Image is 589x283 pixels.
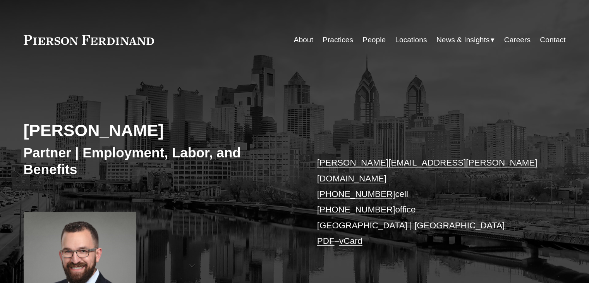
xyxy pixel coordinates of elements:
a: [PHONE_NUMBER] [317,205,395,214]
a: Careers [504,33,531,47]
a: Contact [540,33,565,47]
a: PDF [317,236,335,246]
a: [PHONE_NUMBER] [317,189,395,199]
p: cell office [GEOGRAPHIC_DATA] | [GEOGRAPHIC_DATA] – [317,155,543,249]
h2: [PERSON_NAME] [24,120,295,140]
span: News & Insights [436,33,490,47]
a: [PERSON_NAME][EMAIL_ADDRESS][PERSON_NAME][DOMAIN_NAME] [317,158,537,183]
h3: Partner | Employment, Labor, and Benefits [24,144,295,178]
a: About [294,33,313,47]
a: vCard [339,236,362,246]
a: Practices [323,33,353,47]
a: People [362,33,386,47]
a: Locations [395,33,427,47]
a: folder dropdown [436,33,495,47]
